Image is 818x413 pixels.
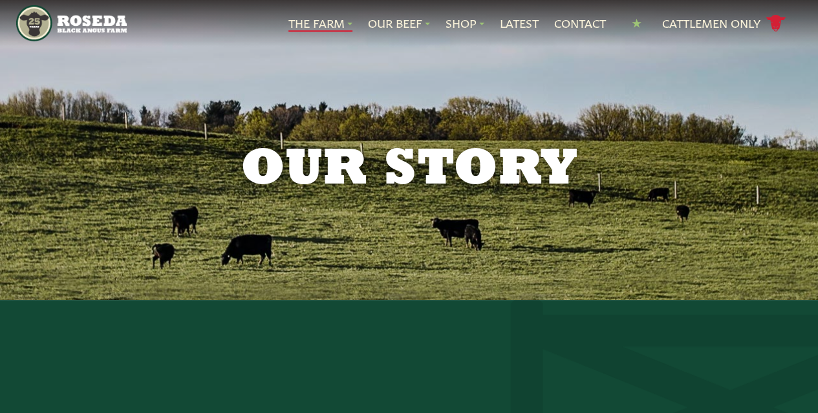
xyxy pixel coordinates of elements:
[446,15,484,32] a: Shop
[368,15,430,32] a: Our Beef
[500,15,539,32] a: Latest
[554,15,606,32] a: Contact
[16,5,127,41] img: https://roseda.com/wp-content/uploads/2021/05/roseda-25-header.png
[288,15,352,32] a: The Farm
[662,12,786,35] a: Cattlemen Only
[78,145,740,196] h1: Our Story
